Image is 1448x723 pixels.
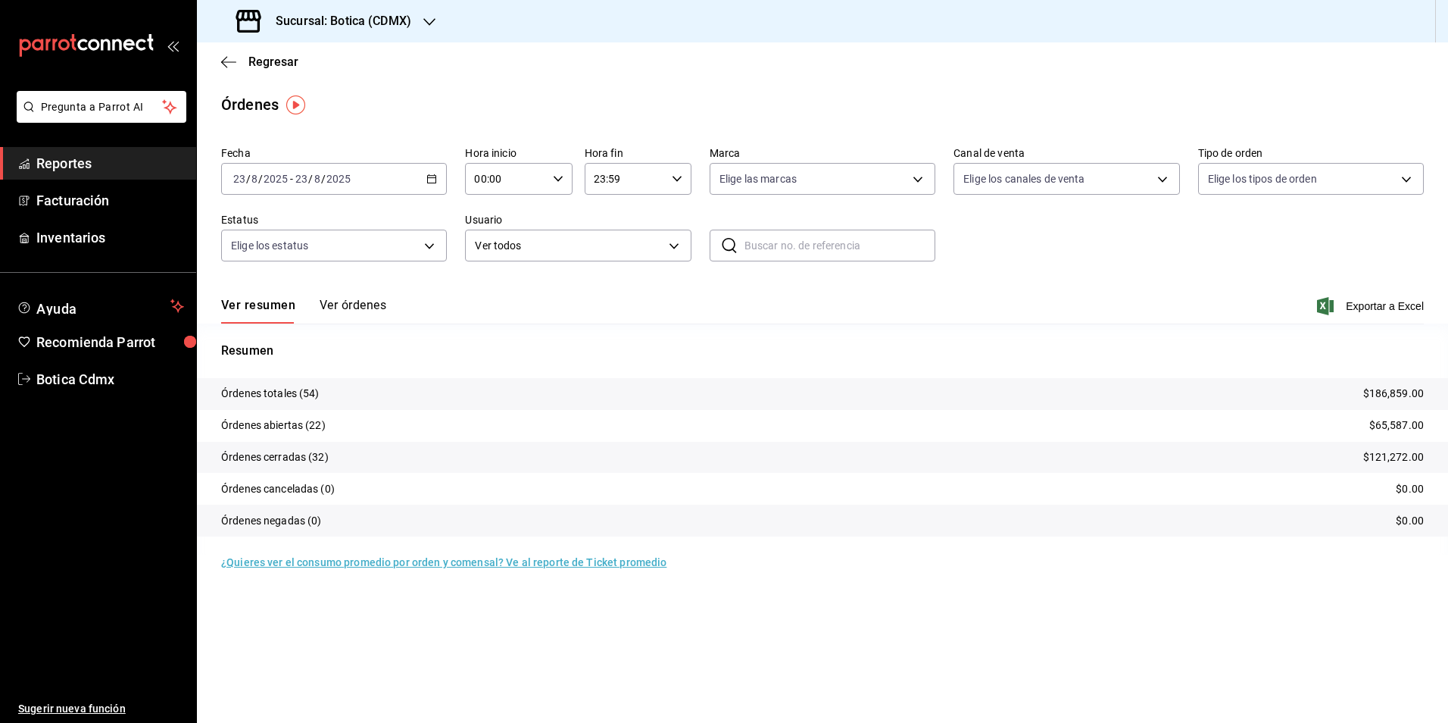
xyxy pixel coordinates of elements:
[953,148,1179,158] label: Canal de venta
[36,369,184,390] span: Botica Cdmx
[221,55,298,69] button: Regresar
[1396,481,1424,497] p: $0.00
[41,99,163,115] span: Pregunta a Parrot AI
[1208,171,1317,186] span: Elige los tipos de orden
[719,171,797,186] span: Elige las marcas
[744,230,935,261] input: Buscar no. de referencia
[258,173,263,185] span: /
[221,298,386,324] div: navigation tabs
[11,110,186,126] a: Pregunta a Parrot AI
[1369,418,1424,433] p: $65,587.00
[221,148,447,158] label: Fecha
[221,342,1424,360] p: Resumen
[308,173,313,185] span: /
[36,153,184,174] span: Reportes
[36,227,184,248] span: Inventarios
[1198,148,1424,158] label: Tipo de orden
[963,171,1084,186] span: Elige los canales de venta
[1363,449,1424,465] p: $121,272.00
[326,173,351,185] input: ----
[286,95,305,114] img: Tooltip marker
[1363,386,1424,402] p: $186,859.00
[264,12,411,30] h3: Sucursal: Botica (CDMX)
[17,91,186,123] button: Pregunta a Parrot AI
[321,173,326,185] span: /
[320,298,386,324] button: Ver órdenes
[221,556,666,568] a: ¿Quieres ver el consumo promedio por orden y comensal? Ve al reporte de Ticket promedio
[475,238,663,254] span: Ver todos
[710,148,935,158] label: Marca
[295,173,308,185] input: --
[465,214,691,225] label: Usuario
[585,148,691,158] label: Hora fin
[36,190,184,211] span: Facturación
[221,214,447,225] label: Estatus
[167,39,179,52] button: open_drawer_menu
[36,297,164,315] span: Ayuda
[221,513,322,529] p: Órdenes negadas (0)
[465,148,572,158] label: Hora inicio
[251,173,258,185] input: --
[1396,513,1424,529] p: $0.00
[221,298,295,324] button: Ver resumen
[221,449,329,465] p: Órdenes cerradas (32)
[290,173,293,185] span: -
[18,701,184,717] span: Sugerir nueva función
[231,238,308,253] span: Elige los estatus
[263,173,289,185] input: ----
[246,173,251,185] span: /
[221,93,279,116] div: Órdenes
[221,386,320,402] p: Órdenes totales (54)
[1320,297,1424,315] button: Exportar a Excel
[248,55,298,69] span: Regresar
[221,481,335,497] p: Órdenes canceladas (0)
[221,418,326,433] p: Órdenes abiertas (22)
[314,173,321,185] input: --
[232,173,246,185] input: --
[36,332,184,352] span: Recomienda Parrot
